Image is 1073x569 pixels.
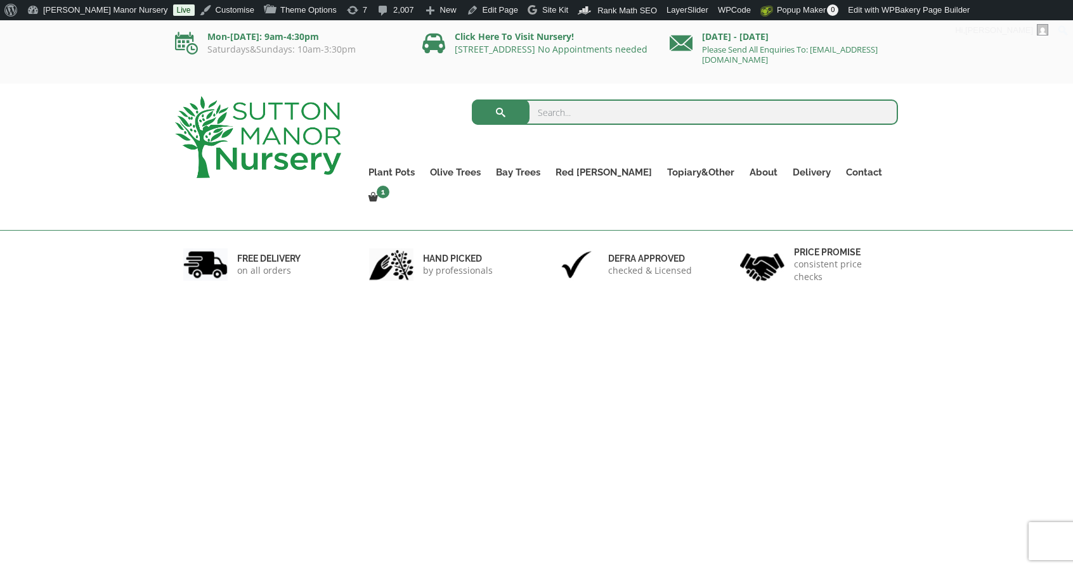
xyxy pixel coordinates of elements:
[608,264,692,277] p: checked & Licensed
[175,29,403,44] p: Mon-[DATE]: 9am-4:30pm
[794,246,890,258] h6: Price promise
[740,245,784,284] img: 4.jpg
[175,44,403,54] p: Saturdays&Sundays: 10am-3:30pm
[173,4,195,16] a: Live
[361,163,422,181] a: Plant Pots
[542,5,568,15] span: Site Kit
[488,163,548,181] a: Bay Trees
[660,163,742,181] a: Topiary&Other
[794,258,890,283] p: consistent price checks
[742,163,785,181] a: About
[175,96,341,178] img: logo
[670,29,898,44] p: [DATE] - [DATE]
[548,163,660,181] a: Red [PERSON_NAME]
[423,264,493,277] p: by professionals
[237,264,301,277] p: on all orders
[608,253,692,264] h6: Defra approved
[423,253,493,264] h6: hand picked
[377,186,389,198] span: 1
[361,189,393,207] a: 1
[951,20,1053,41] a: Hi,
[455,43,647,55] a: [STREET_ADDRESS] No Appointments needed
[827,4,838,16] span: 0
[554,248,599,281] img: 3.jpg
[965,25,1033,35] span: [PERSON_NAME]
[237,253,301,264] h6: FREE DELIVERY
[838,163,890,181] a: Contact
[455,30,574,42] a: Click Here To Visit Nursery!
[472,99,899,125] input: Search...
[183,248,228,281] img: 1.jpg
[422,163,488,181] a: Olive Trees
[702,44,878,65] a: Please Send All Enquiries To: [EMAIL_ADDRESS][DOMAIN_NAME]
[369,248,413,281] img: 2.jpg
[597,6,657,15] span: Rank Math SEO
[785,163,838,181] a: Delivery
